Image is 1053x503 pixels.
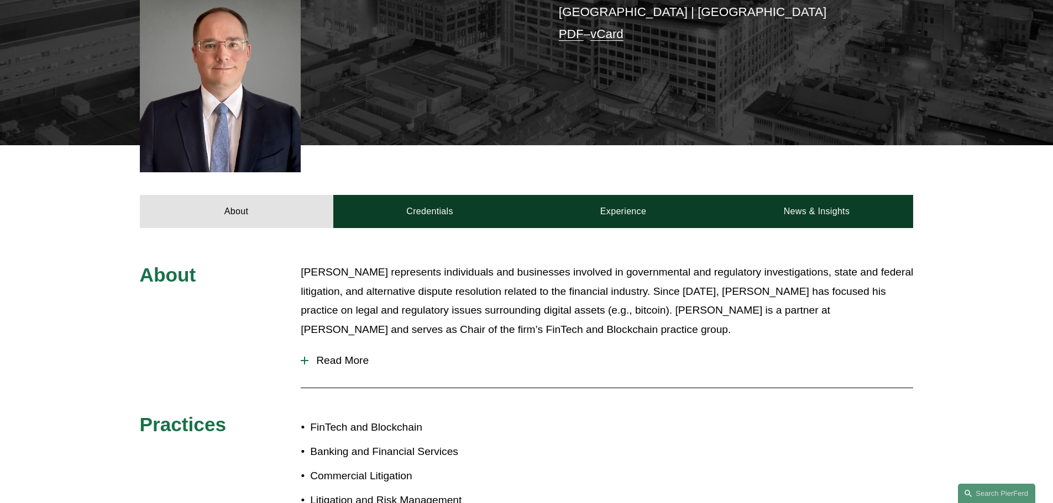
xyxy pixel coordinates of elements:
[527,195,720,228] a: Experience
[310,418,526,437] p: FinTech and Blockchain
[140,414,227,435] span: Practices
[720,195,913,228] a: News & Insights
[333,195,527,228] a: Credentials
[310,467,526,486] p: Commercial Litigation
[301,263,913,339] p: [PERSON_NAME] represents individuals and businesses involved in governmental and regulatory inves...
[140,195,333,228] a: About
[301,346,913,375] button: Read More
[140,264,196,285] span: About
[308,354,913,367] span: Read More
[559,27,584,41] a: PDF
[958,484,1035,503] a: Search this site
[310,442,526,462] p: Banking and Financial Services
[590,27,624,41] a: vCard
